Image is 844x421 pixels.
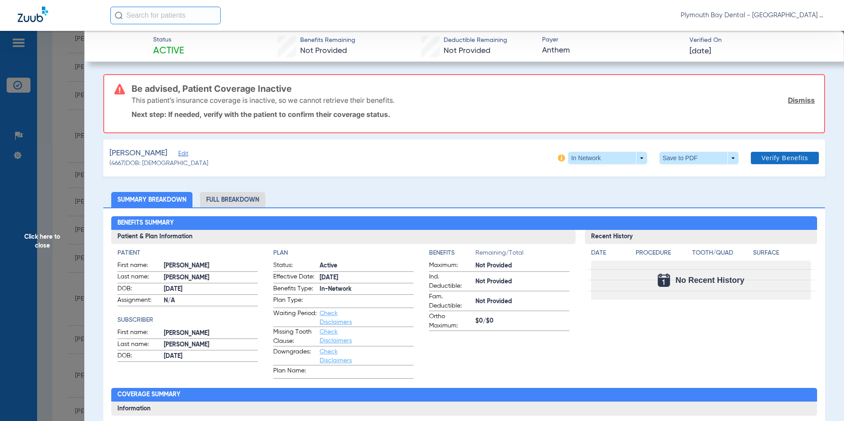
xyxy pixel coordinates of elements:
img: Calendar [658,274,670,287]
h3: Recent History [585,230,817,244]
span: DOB: [117,351,161,362]
span: Last name: [117,272,161,283]
span: Not Provided [444,47,490,55]
span: Not Provided [300,47,347,55]
app-breakdown-title: Procedure [636,248,689,261]
h4: Tooth/Quad [692,248,750,258]
img: Search Icon [115,11,123,19]
h3: Patient & Plan Information [111,230,576,244]
h4: Surface [753,248,811,258]
h4: Date [591,248,628,258]
span: Not Provided [475,261,569,271]
span: (4667) DOB: [DEMOGRAPHIC_DATA] [109,159,208,168]
button: Save to PDF [659,152,738,164]
span: Plan Name: [273,366,316,378]
img: error-icon [114,84,125,94]
span: Effective Date: [273,272,316,283]
span: $0/$0 [475,316,569,326]
img: info-icon [558,154,565,162]
span: Plan Type: [273,296,316,308]
span: Status [153,35,184,45]
span: Benefits Type: [273,284,316,295]
h4: Patient [117,248,258,258]
span: First name: [117,261,161,271]
span: Benefits Remaining [300,36,355,45]
span: [PERSON_NAME] [164,273,258,282]
button: In Network [568,152,647,164]
span: [PERSON_NAME] [109,148,167,159]
button: Verify Benefits [751,152,819,164]
span: Ind. Deductible: [429,272,472,291]
span: Not Provided [475,297,569,306]
span: Edit [178,150,186,159]
span: [DATE] [164,352,258,361]
span: Remaining/Total [475,248,569,261]
app-breakdown-title: Date [591,248,628,261]
app-breakdown-title: Surface [753,248,811,261]
span: First name: [117,328,161,338]
span: [DATE] [320,273,414,282]
span: DOB: [117,284,161,295]
span: No Recent History [675,276,744,285]
h2: Benefits Summary [111,216,818,230]
h4: Plan [273,248,414,258]
span: In-Network [320,285,414,294]
span: Payer [542,35,682,45]
span: Active [320,261,414,271]
h4: Subscriber [117,316,258,325]
li: Full Breakdown [200,192,265,207]
span: Anthem [542,45,682,56]
span: [DATE] [690,46,711,57]
p: This patient’s insurance coverage is inactive, so we cannot retrieve their benefits. [132,96,395,105]
span: Plymouth Bay Dental - [GEOGRAPHIC_DATA] Dental [681,11,826,20]
a: Check Disclaimers [320,349,352,364]
span: [PERSON_NAME] [164,329,258,338]
span: N/A [164,296,258,305]
h4: Benefits [429,248,475,258]
iframe: Chat Widget [800,379,844,421]
span: [PERSON_NAME] [164,261,258,271]
span: Ortho Maximum: [429,312,472,331]
h3: Information [111,402,818,416]
span: Missing Tooth Clause: [273,327,316,346]
span: Fam. Deductible: [429,292,472,311]
h4: Procedure [636,248,689,258]
input: Search for patients [110,7,221,24]
span: Deductible Remaining [444,36,507,45]
span: Not Provided [475,277,569,286]
span: Assignment: [117,296,161,306]
span: Active [153,45,184,57]
img: Zuub Logo [18,7,48,22]
span: Verified On [690,36,829,45]
a: Dismiss [788,96,815,105]
li: Summary Breakdown [111,192,192,207]
span: Verify Benefits [761,154,808,162]
a: Check Disclaimers [320,310,352,325]
span: [PERSON_NAME] [164,340,258,350]
span: Maximum: [429,261,472,271]
span: Waiting Period: [273,309,316,327]
h2: Coverage Summary [111,388,818,402]
p: Next step: If needed, verify with the patient to confirm their coverage status. [132,110,815,119]
h3: Be advised, Patient Coverage Inactive [132,84,815,93]
span: Downgrades: [273,347,316,365]
span: [DATE] [164,285,258,294]
span: Last name: [117,340,161,350]
app-breakdown-title: Benefits [429,248,475,261]
span: Status: [273,261,316,271]
app-breakdown-title: Tooth/Quad [692,248,750,261]
a: Check Disclaimers [320,329,352,344]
